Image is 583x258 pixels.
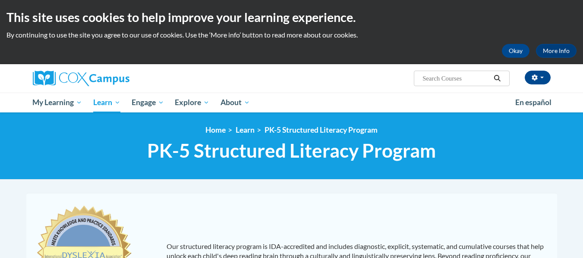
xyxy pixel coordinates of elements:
input: Search Courses [422,73,491,84]
a: Engage [126,93,170,112]
div: Main menu [20,93,564,112]
a: Learn [88,93,126,112]
a: PK-5 Structured Literacy Program [265,125,378,134]
button: Account Settings [525,71,551,84]
a: Home [205,125,226,134]
button: Okay [502,44,529,58]
p: By continuing to use the site you agree to our use of cookies. Use the ‘More info’ button to read... [6,30,577,40]
a: My Learning [27,93,88,112]
a: En español [510,93,557,112]
img: Cox Campus [33,71,129,86]
a: Explore [169,93,215,112]
span: My Learning [32,97,82,108]
span: Explore [175,97,209,108]
a: Cox Campus [33,71,197,86]
button: Search [491,73,504,84]
span: About [221,97,250,108]
a: About [215,93,255,112]
h2: This site uses cookies to help improve your learning experience. [6,9,577,26]
a: Learn [236,125,255,134]
span: En español [515,98,551,107]
span: PK-5 Structured Literacy Program [147,139,436,162]
span: Engage [132,97,164,108]
a: More Info [536,44,577,58]
span: Learn [93,97,120,108]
